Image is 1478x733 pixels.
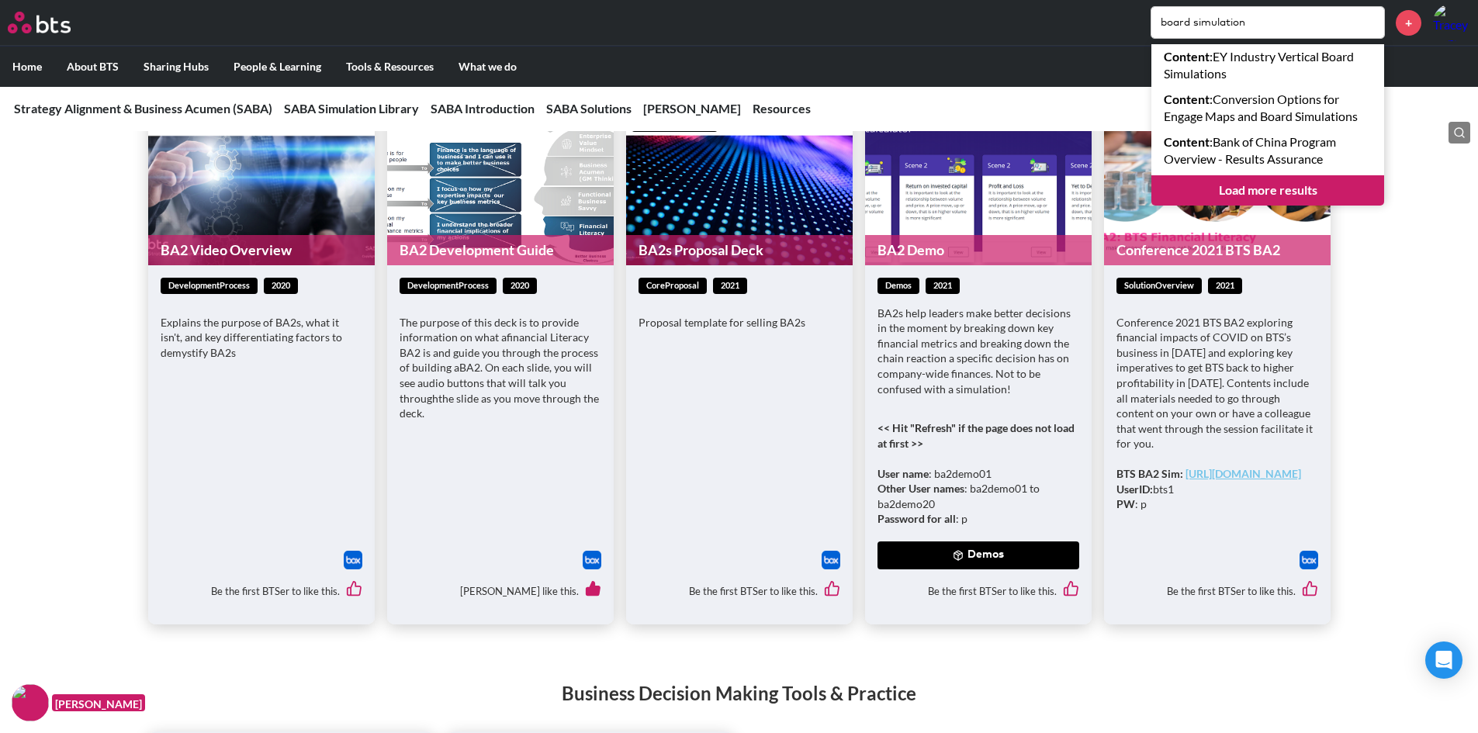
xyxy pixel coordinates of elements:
[344,551,362,569] a: Download file from Box
[1300,551,1318,569] img: Box logo
[877,482,964,495] strong: Other User names
[639,569,840,613] div: Be the first BTSer to like this.
[1116,497,1135,510] strong: PW
[713,278,747,294] span: 2021
[583,551,601,569] img: Box logo
[161,569,362,613] div: Be the first BTSer to like this.
[877,467,929,480] strong: User name
[865,235,1092,265] a: BA2 Demo
[284,101,419,116] a: SABA Simulation Library
[1425,641,1462,679] div: Open Intercom Messenger
[822,551,840,569] a: Download file from Box
[877,278,919,294] span: demos
[334,47,446,87] label: Tools & Resources
[1433,4,1470,41] a: Profile
[877,541,1079,569] button: Demos
[446,47,529,87] label: What we do
[503,278,537,294] span: 2020
[12,684,49,721] img: F
[583,551,601,569] a: Download file from Box
[1208,278,1242,294] span: 2021
[221,47,334,87] label: People & Learning
[877,306,1079,397] p: BA2s help leaders make better decisions in the moment by breaking down key financial metrics and ...
[1396,10,1421,36] a: +
[1433,4,1470,41] img: Tracey Bunyard
[387,235,614,265] a: BA2 Development Guide
[1116,278,1202,294] span: solutionOverview
[1116,466,1318,512] p: bts1 : p
[344,551,362,569] img: Box logo
[877,421,1075,450] strong: << Hit "Refresh" if the page does not load at first >>
[400,315,601,421] p: The purpose of this deck is to provide information on what afinancial Literacy BA2 is and guide y...
[1151,44,1384,87] a: Content:EY Industry Vertical Board Simulations
[877,512,956,525] strong: Password for all
[1116,482,1153,496] strong: UserID:
[926,278,960,294] span: 2021
[264,278,298,294] span: 2020
[1104,235,1331,265] a: Conference 2021 BTS BA2
[8,12,71,33] img: BTS Logo
[639,278,707,294] span: coreProposal
[1151,175,1384,205] a: Load more results
[1151,130,1384,172] a: Content:Bank of China Program Overview - Results Assurance
[1164,49,1210,64] strong: Content
[626,235,853,265] a: BA2s Proposal Deck
[546,101,632,116] a: SABA Solutions
[431,101,535,116] a: SABA Introduction
[1151,87,1384,130] a: Content:Conversion Options for Engage Maps and Board Simulations
[400,278,497,294] span: developmentProcess
[1116,569,1318,613] div: Be the first BTSer to like this.
[1164,92,1210,106] strong: Content
[1300,551,1318,569] a: Download file from Box
[161,278,258,294] span: developmentProcess
[148,235,375,265] a: BA2 Video Overview
[52,694,145,712] figcaption: [PERSON_NAME]
[54,47,131,87] label: About BTS
[1164,134,1210,149] strong: Content
[161,315,362,361] p: Explains the purpose of BA2s, what it isn't, and key differentiating factors to demystify BA2s
[131,47,221,87] label: Sharing Hubs
[1116,315,1318,451] p: Conference 2021 BTS BA2 exploring financial impacts of COVID on BTS’s business in [DATE] and expl...
[822,551,840,569] img: Box logo
[14,101,272,116] a: Strategy Alignment & Business Acumen (SABA)
[877,466,1079,527] p: : ba2demo01 : ba2demo01 to ba2demo20 : p
[1116,467,1183,480] strong: BTS BA2 Sim:
[1186,467,1301,480] a: [URL][DOMAIN_NAME]
[753,101,811,116] a: Resources
[877,569,1079,613] div: Be the first BTSer to like this.
[639,315,840,330] p: Proposal template for selling BA2s
[400,569,601,613] div: [PERSON_NAME] like this.
[8,12,99,33] a: Go home
[643,101,741,116] a: [PERSON_NAME]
